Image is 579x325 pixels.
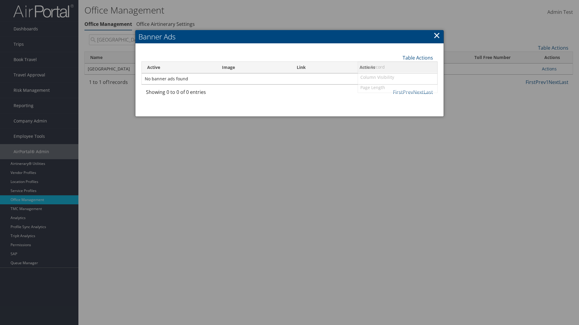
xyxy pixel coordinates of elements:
[217,62,291,73] th: Image: activate to sort column ascending
[135,30,444,43] h2: Banner Ads
[354,62,437,73] th: Actions
[403,54,433,61] a: Table Actions
[413,89,424,95] a: Next
[291,62,354,73] th: Link: activate to sort column ascending
[358,72,437,82] a: Column Visibility
[358,82,437,93] a: Page Length
[146,88,211,99] div: Showing 0 to 0 of 0 entries
[424,89,433,95] a: Last
[433,29,440,41] a: ×
[403,89,413,95] a: Prev
[142,62,217,73] th: Active: activate to sort column ascending
[142,73,437,84] td: No banner ads found
[393,89,403,95] a: First
[358,62,437,72] a: New Record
